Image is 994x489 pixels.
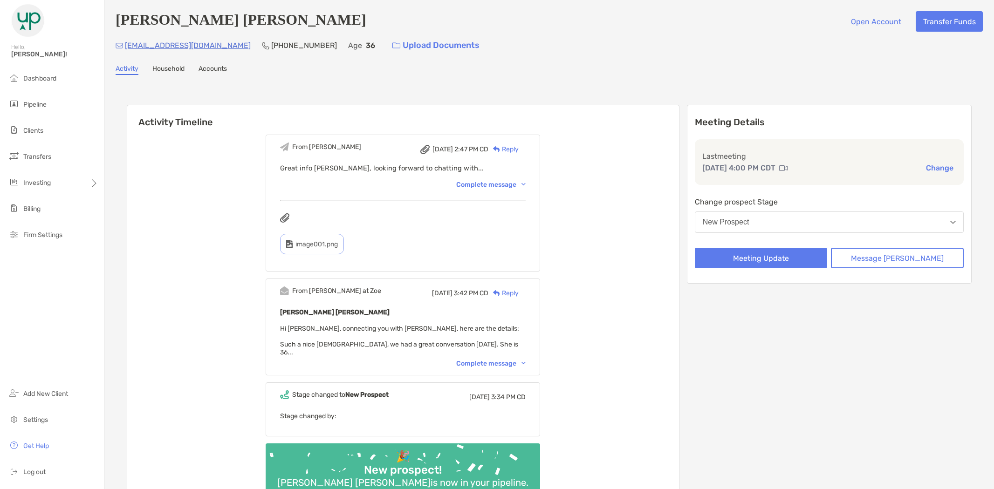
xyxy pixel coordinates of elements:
[392,42,400,49] img: button icon
[432,145,453,153] span: [DATE]
[432,289,452,297] span: [DATE]
[456,181,526,189] div: Complete message
[348,40,362,51] p: Age
[8,229,20,240] img: firm-settings icon
[386,35,486,55] a: Upload Documents
[8,98,20,109] img: pipeline icon
[23,205,41,213] span: Billing
[280,213,289,223] img: attachments
[521,362,526,365] img: Chevron icon
[8,203,20,214] img: billing icon
[456,360,526,367] div: Complete message
[360,463,446,477] div: New prospect!
[366,40,375,51] p: 36
[950,221,956,224] img: Open dropdown arrow
[292,391,389,399] div: Stage changed to
[274,477,532,488] div: [PERSON_NAME] [PERSON_NAME] is now in your pipeline.
[125,40,251,51] p: [EMAIL_ADDRESS][DOMAIN_NAME]
[23,468,46,476] span: Log out
[8,466,20,477] img: logout icon
[292,287,381,295] div: From [PERSON_NAME] at Zoe
[280,308,390,316] b: [PERSON_NAME] [PERSON_NAME]
[702,150,956,162] p: Last meeting
[843,11,908,32] button: Open Account
[23,179,51,187] span: Investing
[923,163,956,173] button: Change
[23,390,68,398] span: Add New Client
[11,4,45,37] img: Zoe Logo
[271,40,337,51] p: [PHONE_NUMBER]
[116,11,366,32] h4: [PERSON_NAME] [PERSON_NAME]
[152,65,185,75] a: Household
[695,211,964,233] button: New Prospect
[831,248,964,268] button: Message [PERSON_NAME]
[454,145,488,153] span: 2:47 PM CD
[280,164,484,172] span: Great info [PERSON_NAME], looking forward to chatting with...
[8,387,20,399] img: add_new_client icon
[280,286,289,295] img: Event icon
[345,391,389,399] b: New Prospect
[8,124,20,136] img: clients icon
[493,290,500,296] img: Reply icon
[116,43,123,48] img: Email Icon
[295,240,338,248] span: image001.png
[23,416,48,424] span: Settings
[488,288,519,298] div: Reply
[280,325,519,356] span: Hi [PERSON_NAME], connecting you with [PERSON_NAME], here are the details: Such a nice [DEMOGRAPH...
[916,11,983,32] button: Transfer Funds
[280,143,289,151] img: Event icon
[8,150,20,162] img: transfers icon
[695,196,964,208] p: Change prospect Stage
[11,50,98,58] span: [PERSON_NAME]!
[8,414,20,425] img: settings icon
[779,164,788,172] img: communication type
[8,72,20,83] img: dashboard icon
[469,393,490,401] span: [DATE]
[695,248,828,268] button: Meeting Update
[116,65,138,75] a: Activity
[392,450,414,463] div: 🎉
[702,162,775,174] p: [DATE] 4:00 PM CDT
[493,146,500,152] img: Reply icon
[491,393,526,401] span: 3:34 PM CD
[262,42,269,49] img: Phone Icon
[488,144,519,154] div: Reply
[23,75,56,82] span: Dashboard
[8,177,20,188] img: investing icon
[280,410,526,422] p: Stage changed by:
[8,440,20,451] img: get-help icon
[23,231,62,239] span: Firm Settings
[286,240,293,248] img: type
[454,289,488,297] span: 3:42 PM CD
[23,442,49,450] span: Get Help
[292,143,361,151] div: From [PERSON_NAME]
[199,65,227,75] a: Accounts
[703,218,749,226] div: New Prospect
[127,105,679,128] h6: Activity Timeline
[280,390,289,399] img: Event icon
[23,153,51,161] span: Transfers
[521,183,526,186] img: Chevron icon
[23,127,43,135] span: Clients
[420,145,430,154] img: attachment
[23,101,47,109] span: Pipeline
[695,116,964,128] p: Meeting Details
